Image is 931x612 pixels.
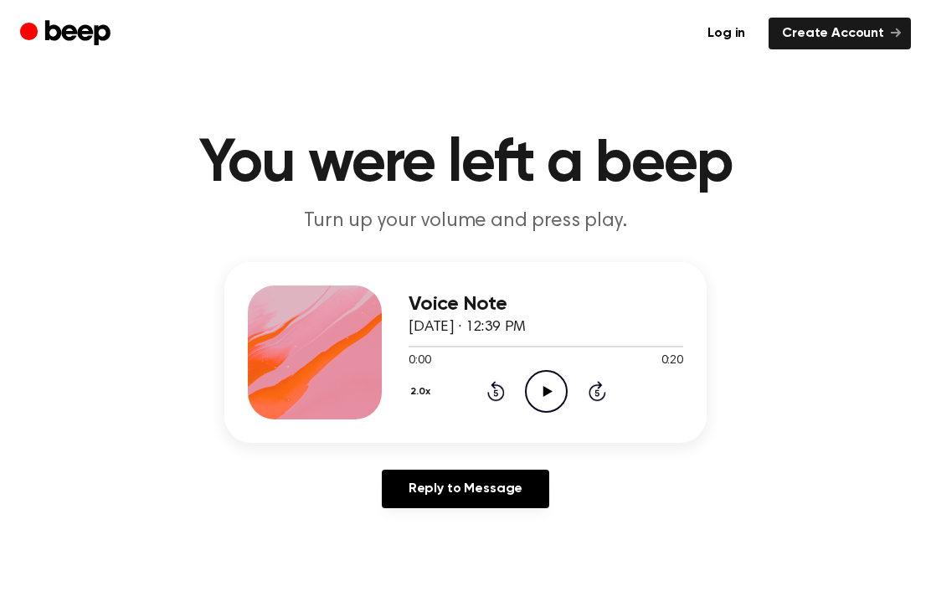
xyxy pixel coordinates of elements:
[409,378,437,406] button: 2.0x
[661,352,683,370] span: 0:20
[769,18,911,49] a: Create Account
[144,208,787,235] p: Turn up your volume and press play.
[409,320,526,335] span: [DATE] · 12:39 PM
[409,293,683,316] h3: Voice Note
[694,18,759,49] a: Log in
[409,352,430,370] span: 0:00
[382,470,549,508] a: Reply to Message
[37,134,894,194] h1: You were left a beep
[20,18,115,50] a: Beep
